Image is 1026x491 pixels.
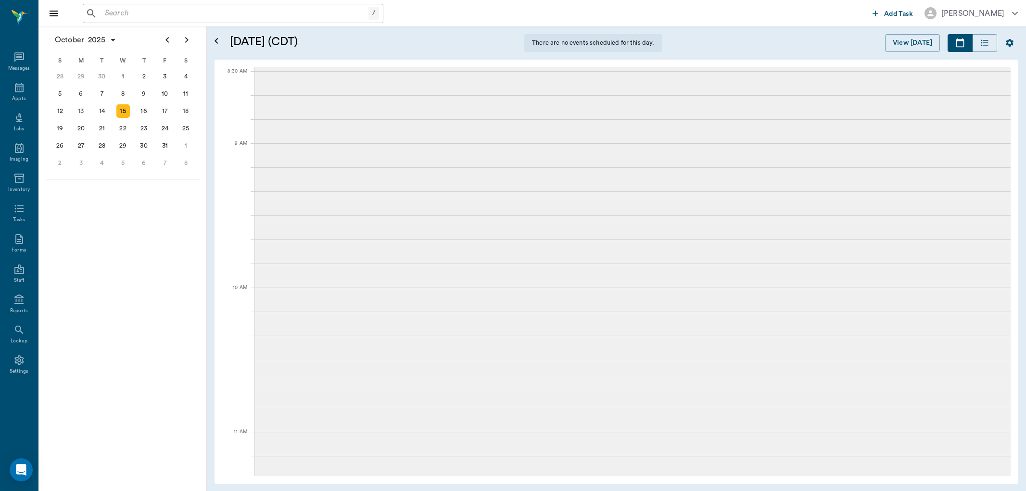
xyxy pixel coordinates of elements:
[53,104,67,118] div: Sunday, October 12, 2025
[74,87,88,101] div: Monday, October 6, 2025
[179,139,192,152] div: Saturday, November 1, 2025
[116,70,130,83] div: Wednesday, October 1, 2025
[14,126,24,133] div: Labs
[95,122,109,135] div: Tuesday, October 21, 2025
[53,139,67,152] div: Sunday, October 26, 2025
[158,139,172,152] div: Friday, October 31, 2025
[12,95,25,102] div: Appts
[95,87,109,101] div: Tuesday, October 7, 2025
[10,458,33,481] div: Open Intercom Messenger
[154,53,176,68] div: F
[74,70,88,83] div: Monday, September 29, 2025
[158,122,172,135] div: Friday, October 24, 2025
[13,216,25,224] div: Tasks
[230,34,482,50] h5: [DATE] (CDT)
[86,33,107,47] span: 2025
[158,70,172,83] div: Friday, October 3, 2025
[53,87,67,101] div: Sunday, October 5, 2025
[917,4,1026,22] button: [PERSON_NAME]
[133,53,154,68] div: T
[158,87,172,101] div: Friday, October 10, 2025
[8,186,30,193] div: Inventory
[10,368,29,375] div: Settings
[179,70,192,83] div: Saturday, October 4, 2025
[222,138,247,163] div: 9 AM
[158,30,177,50] button: Previous page
[116,104,130,118] div: Today, Wednesday, October 15, 2025
[941,8,1004,19] div: [PERSON_NAME]
[179,156,192,170] div: Saturday, November 8, 2025
[137,87,151,101] div: Thursday, October 9, 2025
[222,283,247,307] div: 10 AM
[158,156,172,170] div: Friday, November 7, 2025
[91,53,113,68] div: T
[179,122,192,135] div: Saturday, October 25, 2025
[116,122,130,135] div: Wednesday, October 22, 2025
[53,33,86,47] span: October
[12,247,26,254] div: Forms
[116,139,130,152] div: Wednesday, October 29, 2025
[101,7,368,20] input: Search
[137,122,151,135] div: Thursday, October 23, 2025
[158,104,172,118] div: Friday, October 17, 2025
[524,34,662,52] div: There are no events scheduled for this day.
[869,4,917,22] button: Add Task
[44,4,63,23] button: Close drawer
[137,70,151,83] div: Thursday, October 2, 2025
[53,122,67,135] div: Sunday, October 19, 2025
[95,139,109,152] div: Tuesday, October 28, 2025
[71,53,92,68] div: M
[74,156,88,170] div: Monday, November 3, 2025
[211,23,222,60] button: Open calendar
[222,66,247,90] div: 8:30 AM
[95,70,109,83] div: Tuesday, September 30, 2025
[137,139,151,152] div: Thursday, October 30, 2025
[113,53,134,68] div: W
[14,277,24,284] div: Staff
[137,156,151,170] div: Thursday, November 6, 2025
[53,70,67,83] div: Sunday, September 28, 2025
[179,104,192,118] div: Saturday, October 18, 2025
[50,53,71,68] div: S
[885,34,940,52] button: View [DATE]
[116,87,130,101] div: Wednesday, October 8, 2025
[50,30,122,50] button: October2025
[177,30,196,50] button: Next page
[95,104,109,118] div: Tuesday, October 14, 2025
[74,122,88,135] div: Monday, October 20, 2025
[8,65,30,72] div: Messages
[137,104,151,118] div: Thursday, October 16, 2025
[10,156,28,163] div: Imaging
[116,156,130,170] div: Wednesday, November 5, 2025
[74,139,88,152] div: Monday, October 27, 2025
[53,156,67,170] div: Sunday, November 2, 2025
[368,7,379,20] div: /
[222,427,247,451] div: 11 AM
[11,338,27,345] div: Lookup
[10,307,28,315] div: Reports
[175,53,196,68] div: S
[179,87,192,101] div: Saturday, October 11, 2025
[74,104,88,118] div: Monday, October 13, 2025
[95,156,109,170] div: Tuesday, November 4, 2025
